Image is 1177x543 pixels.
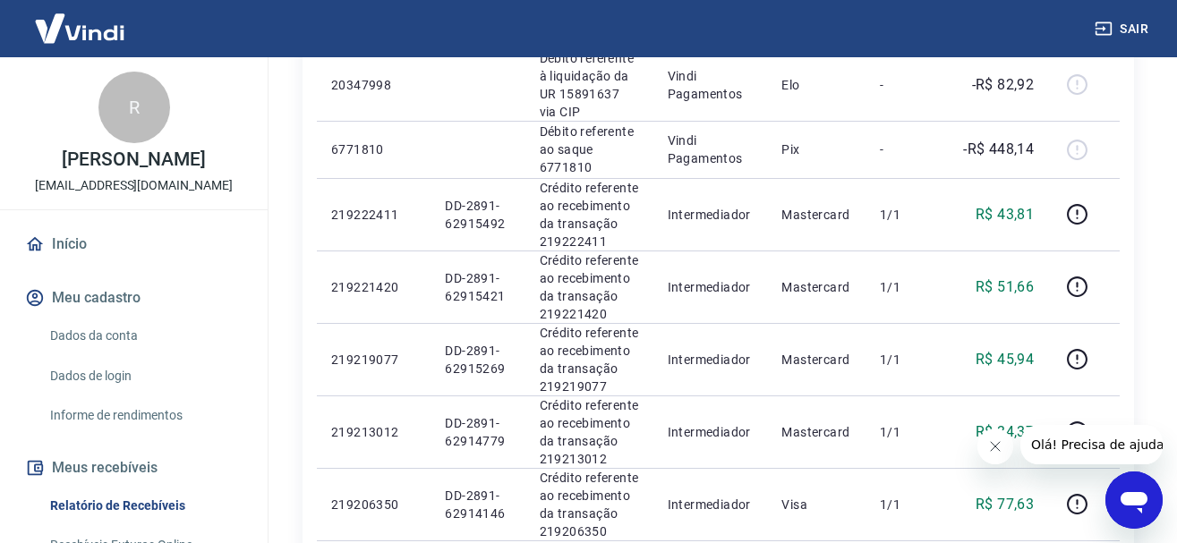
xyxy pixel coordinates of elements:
p: Crédito referente ao recebimento da transação 219219077 [540,324,639,395]
p: 219219077 [331,351,416,369]
a: Relatório de Recebíveis [43,488,246,524]
p: Vindi Pagamentos [668,67,754,103]
p: Crédito referente ao recebimento da transação 219206350 [540,469,639,540]
p: 1/1 [880,496,933,513]
p: Débito referente ao saque 6771810 [540,123,639,176]
p: 1/1 [880,423,933,441]
div: R [98,72,170,143]
a: Dados da conta [43,318,246,354]
p: Intermediador [668,351,754,369]
p: R$ 45,94 [976,349,1034,370]
button: Sair [1091,13,1156,46]
p: Mastercard [781,206,851,224]
iframe: Fechar mensagem [977,428,1013,464]
p: Mastercard [781,423,851,441]
iframe: Botão para abrir a janela de mensagens [1105,471,1163,529]
iframe: Mensagem da empresa [1020,425,1163,464]
a: Dados de login [43,358,246,395]
p: Intermediador [668,278,754,296]
a: Início [21,225,246,264]
span: Olá! Precisa de ajuda? [11,13,150,27]
p: 219221420 [331,278,416,296]
p: Débito referente à liquidação da UR 15891637 via CIP [540,49,639,121]
p: Visa [781,496,851,513]
p: DD-2891-62914779 [445,414,510,450]
p: 1/1 [880,351,933,369]
p: DD-2891-62915269 [445,342,510,378]
p: Intermediador [668,206,754,224]
p: 219206350 [331,496,416,513]
p: 1/1 [880,278,933,296]
p: 1/1 [880,206,933,224]
p: R$ 43,81 [976,204,1034,225]
p: Elo [781,76,851,94]
p: - [880,140,933,158]
p: R$ 77,63 [976,494,1034,515]
p: Crédito referente ao recebimento da transação 219222411 [540,179,639,250]
button: Meu cadastro [21,278,246,318]
p: Mastercard [781,351,851,369]
p: 6771810 [331,140,416,158]
p: -R$ 82,92 [972,74,1035,96]
p: DD-2891-62915492 [445,197,510,233]
p: - [880,76,933,94]
p: R$ 51,66 [976,276,1034,298]
p: 219222411 [331,206,416,224]
img: Vindi [21,1,138,55]
a: Informe de rendimentos [43,397,246,434]
p: Crédito referente ao recebimento da transação 219213012 [540,396,639,468]
p: -R$ 448,14 [963,139,1034,160]
p: Crédito referente ao recebimento da transação 219221420 [540,251,639,323]
p: DD-2891-62915421 [445,269,510,305]
button: Meus recebíveis [21,448,246,488]
p: [EMAIL_ADDRESS][DOMAIN_NAME] [35,176,233,195]
p: Pix [781,140,851,158]
p: 219213012 [331,423,416,441]
p: Mastercard [781,278,851,296]
p: 20347998 [331,76,416,94]
p: Intermediador [668,496,754,513]
p: R$ 34,37 [976,421,1034,443]
p: Vindi Pagamentos [668,132,754,167]
p: [PERSON_NAME] [62,150,205,169]
p: DD-2891-62914146 [445,487,510,522]
p: Intermediador [668,423,754,441]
